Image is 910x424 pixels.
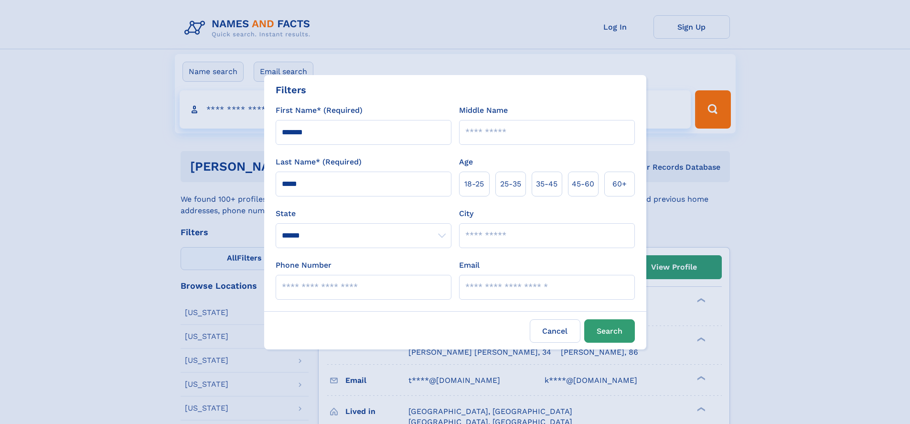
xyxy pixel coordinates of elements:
[276,156,362,168] label: Last Name* (Required)
[276,83,306,97] div: Filters
[459,105,508,116] label: Middle Name
[459,260,480,271] label: Email
[572,178,594,190] span: 45‑60
[536,178,557,190] span: 35‑45
[612,178,627,190] span: 60+
[276,208,451,219] label: State
[459,208,473,219] label: City
[530,319,580,343] label: Cancel
[459,156,473,168] label: Age
[500,178,521,190] span: 25‑35
[464,178,484,190] span: 18‑25
[276,260,332,271] label: Phone Number
[584,319,635,343] button: Search
[276,105,363,116] label: First Name* (Required)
